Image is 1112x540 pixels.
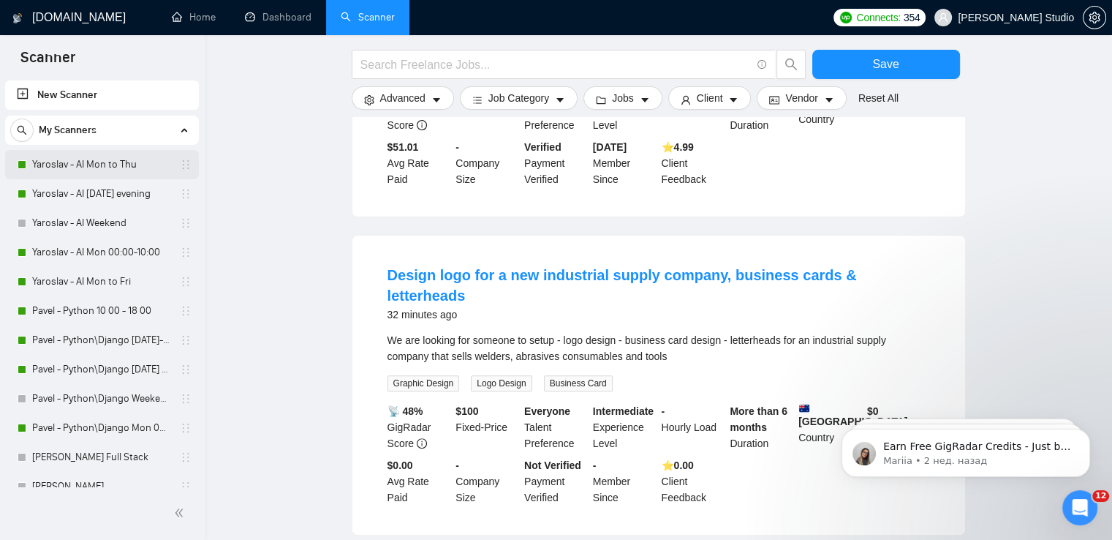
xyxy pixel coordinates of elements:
[352,86,454,110] button: settingAdvancedcaret-down
[39,116,97,145] span: My Scanners
[245,11,311,23] a: dashboardDashboard
[544,375,613,391] span: Business Card
[93,416,105,428] button: Start recording
[455,141,459,153] b: -
[64,220,269,277] div: We usually receive the notifications about new replies. So, it seems that only this low connectio...
[360,56,751,74] input: Search Freelance Jobs...
[798,403,908,427] b: [GEOGRAPHIC_DATA]
[640,94,650,105] span: caret-down
[387,306,930,323] div: 32 minutes ago
[23,326,228,441] div: Good morning! ​ Thank you for sharing these details. I've passed this information to our dev team...
[387,405,423,417] b: 📡 48%
[697,90,723,106] span: Client
[471,375,532,391] span: Logo Design
[71,7,100,18] h1: Dima
[856,10,900,26] span: Connects:
[32,384,171,413] a: Pavel - Python\Django Weekends
[840,12,852,23] img: upwork-logo.png
[180,188,192,200] span: holder
[662,141,694,153] b: ⭐️ 4.99
[820,398,1112,500] iframe: Intercom notifications сообщение
[757,60,767,70] span: info-circle
[32,150,171,179] a: Yaroslav - AI Mon to Thu
[229,6,257,34] button: Главная
[727,403,795,451] div: Duration
[662,460,694,471] b: ⭐️ 0.00
[180,451,192,463] span: holder
[590,457,659,506] div: Member Since
[593,460,597,471] b: -
[71,18,198,33] p: В сети последние 15 мин
[730,405,787,433] b: More than 6 months
[596,94,606,105] span: folder
[593,141,627,153] b: [DATE]
[662,405,665,417] b: -
[385,403,453,451] div: GigRadar Score
[524,460,581,471] b: Not Verified
[795,403,864,451] div: Country
[1083,12,1106,23] a: setting
[180,481,192,492] span: holder
[681,94,691,105] span: user
[364,94,374,105] span: setting
[387,460,413,471] b: $0.00
[387,267,857,304] a: Design logo for a new industrial supply company, business cards & letterheads
[11,125,33,135] span: search
[453,403,521,451] div: Fixed-Price
[387,375,460,391] span: Graphic Design
[69,416,81,428] button: Добавить вложение
[174,506,189,520] span: double-left
[32,238,171,267] a: Yaroslav - AI Mon 00:00-10:00
[10,6,37,34] button: go back
[872,55,899,73] span: Save
[385,457,453,506] div: Avg Rate Paid
[524,405,570,417] b: Everyone
[488,90,549,106] span: Job Category
[453,139,521,187] div: Company Size
[590,403,659,451] div: Experience Level
[728,94,738,105] span: caret-down
[32,296,171,326] a: Pavel - Python 10 00 - 18 00
[12,24,240,200] div: Got it, thank you for the explanation.I remember our previous conversation on this matter and cou...
[32,179,171,209] a: Yaroslav - AI [DATE] evening
[938,12,948,23] span: user
[180,334,192,346] span: holder
[521,139,590,187] div: Payment Verified
[659,403,727,451] div: Hourly Load
[32,413,171,443] a: Pavel - Python\Django Mon 00:00 - 10:00
[455,405,478,417] b: $ 100
[777,58,805,71] span: search
[180,393,192,405] span: holder
[757,86,846,110] button: idcardVendorcaret-down
[32,443,171,472] a: [PERSON_NAME] Full Stack
[417,120,427,130] span: info-circle
[12,386,280,410] textarea: Ваше сообщение...
[555,94,565,105] span: caret-down
[180,159,192,170] span: holder
[858,90,899,106] a: Reset All
[17,80,187,110] a: New Scanner
[453,457,521,506] div: Company Size
[521,457,590,506] div: Payment Verified
[1083,12,1105,23] span: setting
[417,438,427,449] span: info-circle
[12,24,281,211] div: Dima говорит…
[904,10,920,26] span: 354
[180,217,192,229] span: holder
[387,332,930,364] div: We are looking for someone to setup - logo design - business card design - letterheads for an ind...
[12,7,23,30] img: logo
[180,305,192,317] span: holder
[257,6,283,32] div: Закрыть
[12,211,281,297] div: y.berehova@sloboda-studio.com говорит…
[32,267,171,296] a: Yaroslav - AI Mon to Fri
[472,94,483,105] span: bars
[180,364,192,375] span: holder
[1062,490,1097,525] iframe: Intercom live chat
[1083,6,1106,29] button: setting
[32,355,171,384] a: Pavel - Python\Django [DATE] evening to 00 00
[824,94,834,105] span: caret-down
